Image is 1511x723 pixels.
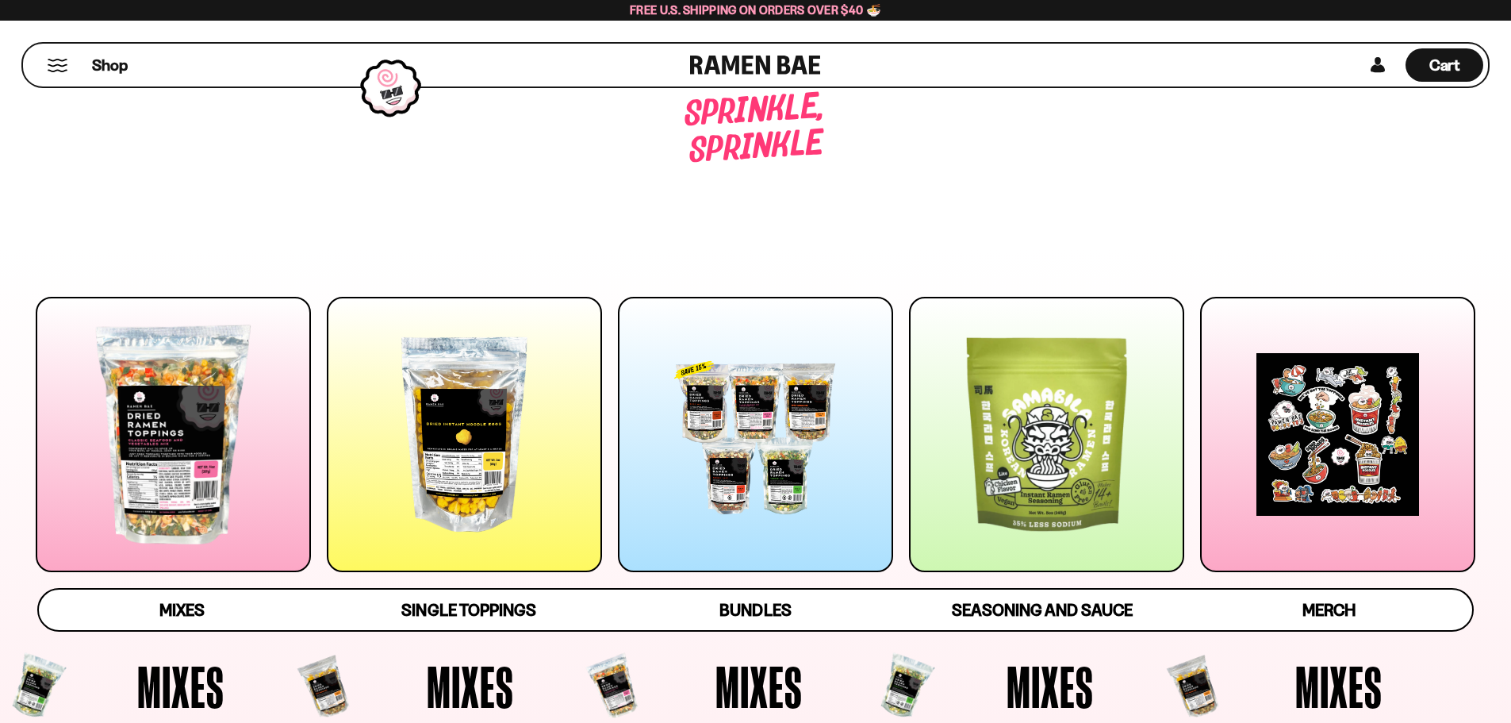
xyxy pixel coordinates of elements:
button: Mobile Menu Trigger [47,59,68,72]
span: Mixes [715,657,803,716]
span: Free U.S. Shipping on Orders over $40 🍜 [630,2,881,17]
span: Single Toppings [401,600,535,620]
span: Shop [92,55,128,76]
a: Bundles [612,590,899,630]
a: Mixes [39,590,325,630]
span: Mixes [1007,657,1094,716]
a: Single Toppings [325,590,612,630]
a: Merch [1186,590,1472,630]
a: Shop [92,48,128,82]
div: Cart [1406,44,1483,87]
span: Mixes [159,600,205,620]
span: Bundles [719,600,791,620]
span: Merch [1302,600,1356,620]
span: Mixes [137,657,224,716]
a: Seasoning and Sauce [899,590,1185,630]
span: Seasoning and Sauce [952,600,1132,620]
span: Mixes [1295,657,1383,716]
span: Mixes [427,657,514,716]
span: Cart [1429,56,1460,75]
